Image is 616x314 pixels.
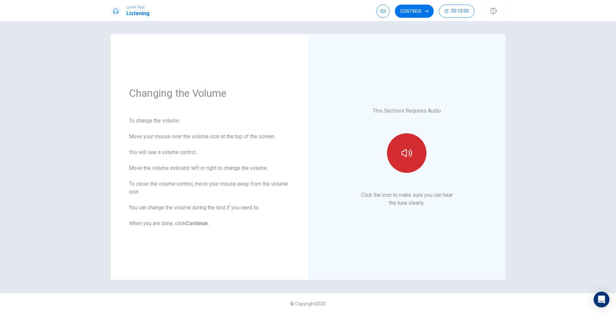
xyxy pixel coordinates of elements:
button: Continue [395,5,434,18]
span: 00:10:00 [451,9,469,14]
div: Open Intercom Messenger [594,292,609,307]
b: Continue [186,220,208,226]
button: 00:10:00 [439,5,475,18]
h1: Listening [126,10,149,17]
span: © Copyright 2025 [290,301,326,306]
p: This Sections Requires Audio [373,107,441,115]
p: Click the icon to make sure you can hear the tune clearly. [361,191,453,207]
div: To change the volume: Move your mouse over the volume icon at the top of the screen. You will see... [129,117,290,227]
h1: Changing the Volume [129,87,290,100]
span: Level Test [126,5,149,10]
